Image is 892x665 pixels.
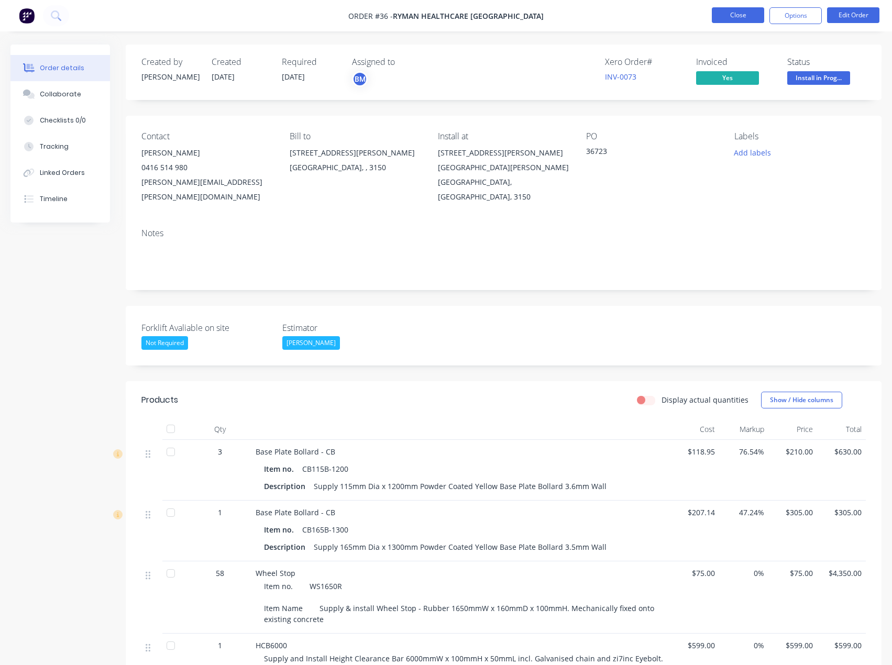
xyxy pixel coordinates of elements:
[393,11,544,21] span: Ryman Healthcare [GEOGRAPHIC_DATA]
[10,186,110,212] button: Timeline
[821,568,862,579] span: $4,350.00
[141,336,188,350] div: Not Required
[719,419,768,440] div: Markup
[282,336,340,350] div: [PERSON_NAME]
[290,146,421,179] div: [STREET_ADDRESS][PERSON_NAME][GEOGRAPHIC_DATA], , 3150
[10,134,110,160] button: Tracking
[787,71,850,87] button: Install in Prog...
[310,479,611,494] div: Supply 115mm Dia x 1200mm Powder Coated Yellow Base Plate Bollard 3.6mm Wall
[141,228,866,238] div: Notes
[723,640,764,651] span: 0%
[10,160,110,186] button: Linked Orders
[141,146,273,204] div: [PERSON_NAME]0416 514 980[PERSON_NAME][EMAIL_ADDRESS][PERSON_NAME][DOMAIN_NAME]
[19,8,35,24] img: Factory
[769,7,822,24] button: Options
[821,507,862,518] span: $305.00
[787,57,866,67] div: Status
[141,131,273,141] div: Contact
[773,507,813,518] span: $305.00
[723,446,764,457] span: 76.54%
[670,419,719,440] div: Cost
[352,57,457,67] div: Assigned to
[141,146,273,160] div: [PERSON_NAME]
[264,539,310,555] div: Description
[141,322,272,334] label: Forklift Avaliable on site
[218,446,222,457] span: 3
[821,640,862,651] span: $599.00
[605,57,684,67] div: Xero Order #
[256,447,335,457] span: Base Plate Bollard - CB
[40,194,68,204] div: Timeline
[586,131,718,141] div: PO
[282,57,339,67] div: Required
[216,568,224,579] span: 58
[141,57,199,67] div: Created by
[310,539,611,555] div: Supply 165mm Dia x 1300mm Powder Coated Yellow Base Plate Bollard 3.5mm Wall
[264,461,298,476] div: Item no.
[696,57,775,67] div: Invoiced
[696,71,759,84] span: Yes
[712,7,764,23] button: Close
[298,461,353,476] div: CB115B-1200
[290,146,421,160] div: [STREET_ADDRESS][PERSON_NAME]
[723,568,764,579] span: 0%
[264,479,310,494] div: Description
[40,90,81,99] div: Collaborate
[282,72,305,82] span: [DATE]
[264,522,298,537] div: Item no.
[734,131,866,141] div: Labels
[821,446,862,457] span: $630.00
[189,419,251,440] div: Qty
[817,419,866,440] div: Total
[212,57,269,67] div: Created
[141,394,178,406] div: Products
[141,160,273,175] div: 0416 514 980
[605,72,636,82] a: INV-0073
[10,107,110,134] button: Checklists 0/0
[675,507,715,518] span: $207.14
[256,640,287,650] span: HCB6000
[352,71,368,87] button: BM
[264,581,656,624] span: Item no. WS1650R Item Name Supply & install Wheel Stop - Rubber 1650mmW x 160mmD x 100mmH. Mechan...
[40,63,84,73] div: Order details
[40,168,85,178] div: Linked Orders
[827,7,879,23] button: Edit Order
[218,640,222,651] span: 1
[675,568,715,579] span: $75.00
[729,146,777,160] button: Add labels
[768,419,817,440] div: Price
[40,116,86,125] div: Checklists 0/0
[773,568,813,579] span: $75.00
[141,71,199,82] div: [PERSON_NAME]
[290,160,421,175] div: [GEOGRAPHIC_DATA], , 3150
[298,522,353,537] div: CB165B-1300
[10,81,110,107] button: Collaborate
[761,392,842,408] button: Show / Hide columns
[438,160,569,204] div: [GEOGRAPHIC_DATA][PERSON_NAME][GEOGRAPHIC_DATA], [GEOGRAPHIC_DATA], 3150
[212,72,235,82] span: [DATE]
[141,175,273,204] div: [PERSON_NAME][EMAIL_ADDRESS][PERSON_NAME][DOMAIN_NAME]
[40,142,69,151] div: Tracking
[586,146,717,160] div: 36723
[675,640,715,651] span: $599.00
[218,507,222,518] span: 1
[675,446,715,457] span: $118.95
[10,55,110,81] button: Order details
[438,131,569,141] div: Install at
[348,11,393,21] span: Order #36 -
[662,394,748,405] label: Display actual quantities
[438,146,569,204] div: [STREET_ADDRESS][PERSON_NAME][GEOGRAPHIC_DATA][PERSON_NAME][GEOGRAPHIC_DATA], [GEOGRAPHIC_DATA], ...
[723,507,764,518] span: 47.24%
[256,507,335,517] span: Base Plate Bollard - CB
[773,640,813,651] span: $599.00
[773,446,813,457] span: $210.00
[290,131,421,141] div: Bill to
[282,322,413,334] label: Estimator
[438,146,569,160] div: [STREET_ADDRESS][PERSON_NAME]
[256,568,295,578] span: Wheel Stop
[787,71,850,84] span: Install in Prog...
